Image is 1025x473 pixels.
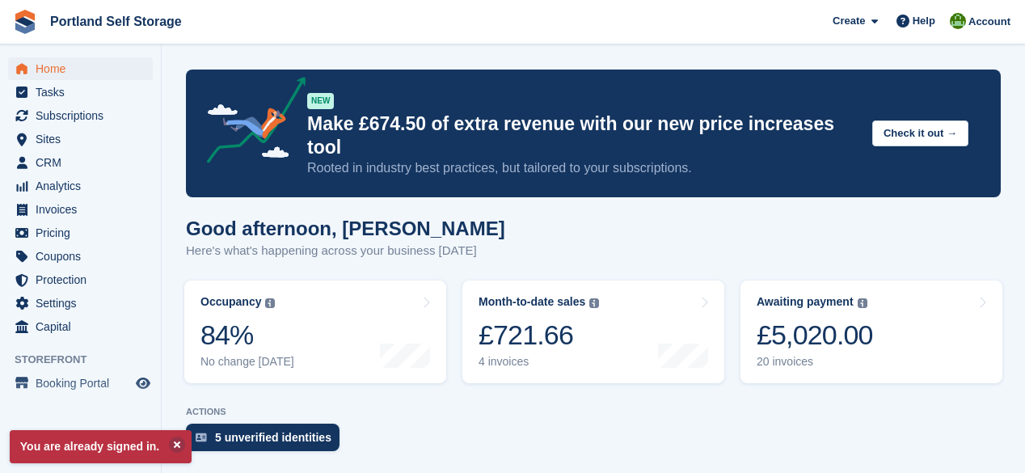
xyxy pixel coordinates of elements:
p: Rooted in industry best practices, but tailored to your subscriptions. [307,159,859,177]
div: 4 invoices [479,355,599,369]
img: stora-icon-8386f47178a22dfd0bd8f6a31ec36ba5ce8667c1dd55bd0f319d3a0aa187defe.svg [13,10,37,34]
a: menu [8,292,153,315]
span: Subscriptions [36,104,133,127]
div: £5,020.00 [757,319,873,352]
span: Booking Portal [36,372,133,395]
div: Awaiting payment [757,295,854,309]
div: 84% [200,319,294,352]
span: Tasks [36,81,133,103]
a: menu [8,315,153,338]
span: Account [968,14,1010,30]
a: Portland Self Storage [44,8,188,35]
span: Create [833,13,865,29]
a: menu [8,128,153,150]
div: £721.66 [479,319,599,352]
a: Awaiting payment £5,020.00 20 invoices [740,281,1002,383]
div: NEW [307,93,334,109]
img: price-adjustments-announcement-icon-8257ccfd72463d97f412b2fc003d46551f7dbcb40ab6d574587a9cd5c0d94... [193,77,306,169]
img: icon-info-grey-7440780725fd019a000dd9b08b2336e03edf1995a4989e88bcd33f0948082b44.svg [589,298,599,308]
span: Sites [36,128,133,150]
span: Pricing [36,222,133,244]
img: verify_identity-adf6edd0f0f0b5bbfe63781bf79b02c33cf7c696d77639b501bdc392416b5a36.svg [196,433,207,442]
a: menu [8,222,153,244]
a: menu [8,245,153,268]
a: menu [8,175,153,197]
div: No change [DATE] [200,355,294,369]
p: You are already signed in. [10,430,192,463]
span: CRM [36,151,133,174]
a: menu [8,104,153,127]
p: Make £674.50 of extra revenue with our new price increases tool [307,112,859,159]
span: Storefront [15,352,161,368]
span: Home [36,57,133,80]
a: menu [8,151,153,174]
a: menu [8,81,153,103]
span: Analytics [36,175,133,197]
p: Here's what's happening across your business [DATE] [186,242,505,260]
img: icon-info-grey-7440780725fd019a000dd9b08b2336e03edf1995a4989e88bcd33f0948082b44.svg [858,298,867,308]
div: 20 invoices [757,355,873,369]
button: Check it out → [872,120,968,147]
img: icon-info-grey-7440780725fd019a000dd9b08b2336e03edf1995a4989e88bcd33f0948082b44.svg [265,298,275,308]
a: menu [8,198,153,221]
a: menu [8,57,153,80]
div: Month-to-date sales [479,295,585,309]
span: Help [913,13,935,29]
a: menu [8,372,153,395]
div: 5 unverified identities [215,431,331,444]
a: menu [8,268,153,291]
p: ACTIONS [186,407,1001,417]
a: Occupancy 84% No change [DATE] [184,281,446,383]
span: Coupons [36,245,133,268]
h1: Good afternoon, [PERSON_NAME] [186,217,505,239]
a: Preview store [133,374,153,393]
span: Protection [36,268,133,291]
span: Capital [36,315,133,338]
span: Invoices [36,198,133,221]
div: Occupancy [200,295,261,309]
span: Settings [36,292,133,315]
img: Sue Wolfendale [950,13,966,29]
a: 5 unverified identities [186,424,348,459]
a: Month-to-date sales £721.66 4 invoices [462,281,724,383]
